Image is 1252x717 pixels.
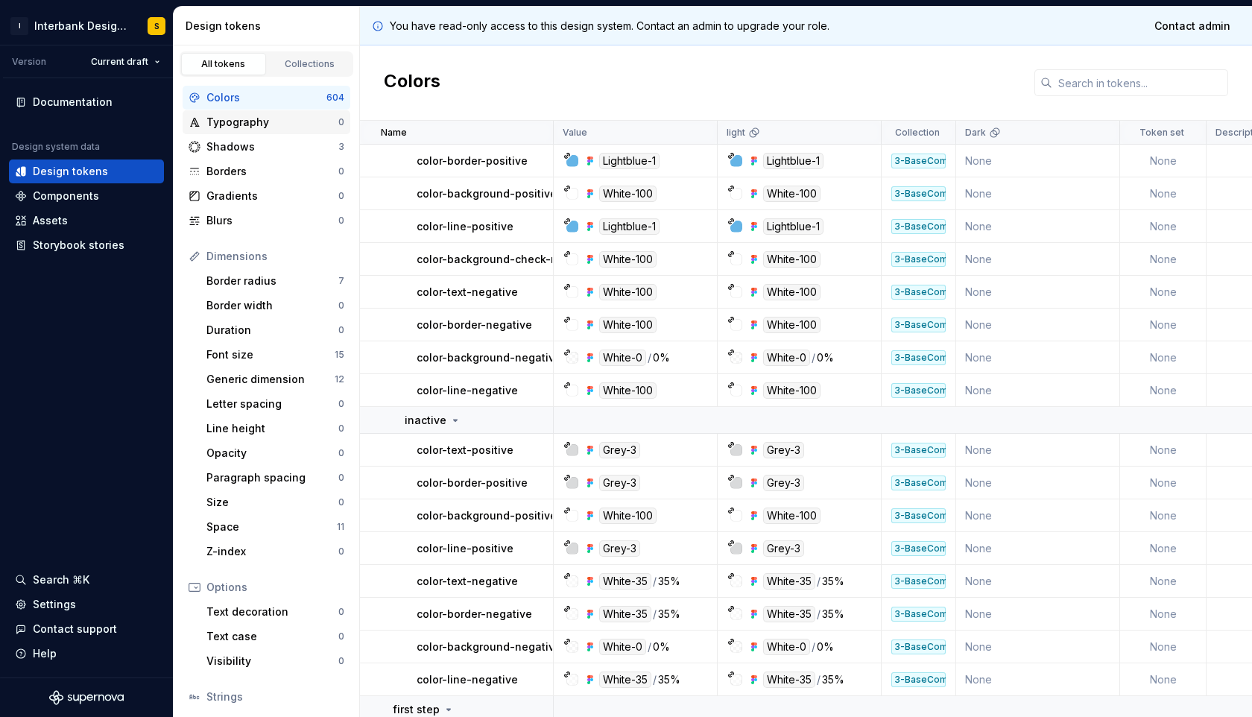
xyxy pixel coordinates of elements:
div: 3-BaseComponents [891,186,946,201]
div: Shadows [206,139,338,154]
div: Borders [206,164,338,179]
div: White-35 [599,606,651,622]
p: color-text-negative [417,574,518,589]
td: None [956,499,1120,532]
div: 0 [338,496,344,508]
div: 35% [658,573,680,590]
p: color-background-negative [417,350,561,365]
a: Border radius7 [200,269,350,293]
button: Current draft [84,51,167,72]
div: White-35 [763,672,815,688]
div: Typography [206,115,338,130]
div: 35% [822,672,844,688]
div: 3-BaseComponents [891,219,946,234]
div: 3-BaseComponents [891,252,946,267]
div: 35% [658,606,680,622]
p: light [727,127,745,139]
p: first step [393,702,440,717]
div: 12 [335,373,344,385]
div: Font size [206,347,335,362]
div: / [817,606,821,622]
div: White-35 [599,573,651,590]
div: White-100 [599,508,657,524]
div: 3 [338,141,344,153]
div: Lightblue-1 [599,153,660,169]
div: 0 [338,300,344,312]
td: None [1120,631,1207,663]
div: 3-BaseComponents [891,672,946,687]
div: Interbank Design System [34,19,130,34]
div: White-100 [763,284,821,300]
div: Z-index [206,544,338,559]
p: color-background-positive [417,508,557,523]
div: White-100 [763,382,821,399]
div: S [154,20,159,32]
div: 0 [338,165,344,177]
td: None [1120,467,1207,499]
div: 3-BaseComponents [891,639,946,654]
a: Generic dimension12 [200,367,350,391]
div: 3-BaseComponents [891,476,946,490]
div: Documentation [33,95,113,110]
div: 3-BaseComponents [891,318,946,332]
div: White-100 [763,508,821,524]
div: Options [206,580,344,595]
td: None [956,434,1120,467]
div: White-0 [599,350,646,366]
p: color-border-negative [417,318,532,332]
p: color-background-positive [417,186,557,201]
div: 604 [326,92,344,104]
div: White-100 [599,317,657,333]
a: Documentation [9,90,164,114]
td: None [1120,598,1207,631]
a: Space11 [200,515,350,539]
a: Z-index0 [200,540,350,563]
div: 3-BaseComponents [891,443,946,458]
button: Search ⌘K [9,568,164,592]
p: color-line-positive [417,219,513,234]
div: Visibility [206,654,338,669]
div: 3-BaseComponents [891,607,946,622]
div: All tokens [186,58,261,70]
p: color-line-negative [417,672,518,687]
div: / [653,606,657,622]
p: color-line-positive [417,541,513,556]
td: None [1120,565,1207,598]
div: Line height [206,421,338,436]
td: None [956,243,1120,276]
div: Grey-3 [763,540,804,557]
div: Opacity [206,446,338,461]
td: None [1120,532,1207,565]
div: 3-BaseComponents [891,350,946,365]
div: 0% [817,350,834,366]
div: White-100 [763,317,821,333]
a: Letter spacing0 [200,392,350,416]
div: 0 [338,655,344,667]
div: Space [206,519,337,534]
td: None [956,598,1120,631]
td: None [956,341,1120,374]
div: Text case [206,629,338,644]
p: Collection [895,127,940,139]
td: None [1120,243,1207,276]
a: Typography0 [183,110,350,134]
div: White-35 [763,573,815,590]
div: Collections [273,58,347,70]
a: Assets [9,209,164,233]
div: 0 [338,447,344,459]
div: / [817,672,821,688]
td: None [1120,177,1207,210]
p: Name [381,127,407,139]
span: Current draft [91,56,148,68]
div: 3-BaseComponents [891,383,946,398]
div: White-100 [599,284,657,300]
a: Settings [9,593,164,616]
div: Blurs [206,213,338,228]
td: None [1120,663,1207,696]
div: White-100 [763,186,821,202]
a: Storybook stories [9,233,164,257]
p: color-line-negative [417,383,518,398]
div: 0 [338,398,344,410]
div: White-0 [763,350,810,366]
td: None [1120,145,1207,177]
